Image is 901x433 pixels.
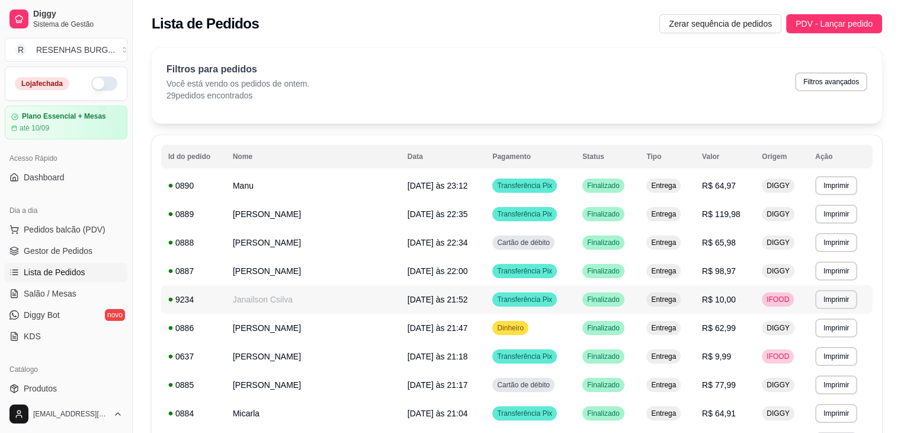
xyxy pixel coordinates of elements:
[585,209,622,219] span: Finalizado
[585,295,622,304] span: Finalizado
[33,409,108,419] span: [EMAIL_ADDRESS][DOMAIN_NAME]
[408,409,468,418] span: [DATE] às 21:04
[5,220,127,239] button: Pedidos balcão (PDV)
[91,77,117,91] button: Alterar Status
[168,208,219,220] div: 0889
[485,145,575,168] th: Pagamento
[796,17,873,30] span: PDV - Lançar pedido
[585,266,622,276] span: Finalizado
[764,266,792,276] span: DIGGY
[24,245,92,257] span: Gestor de Pedidos
[5,360,127,379] div: Catálogo
[585,409,622,418] span: Finalizado
[786,14,882,33] button: PDV - Lançar pedido
[808,145,873,168] th: Ação
[585,323,622,333] span: Finalizado
[649,238,678,247] span: Entrega
[168,265,219,277] div: 0887
[166,62,309,77] p: Filtros para pedidos
[5,284,127,303] a: Salão / Mesas
[495,409,554,418] span: Transferência Pix
[702,209,740,219] span: R$ 119,98
[24,224,105,235] span: Pedidos balcão (PDV)
[166,78,309,90] p: Você está vendo os pedidos de ontem.
[585,352,622,361] span: Finalizado
[22,112,106,121] article: Plano Essencial + Mesas
[226,285,400,314] td: Janailson Csilva
[669,17,772,30] span: Zerar sequência de pedidos
[764,209,792,219] span: DIGGY
[495,352,554,361] span: Transferência Pix
[226,145,400,168] th: Nome
[649,295,678,304] span: Entrega
[764,181,792,190] span: DIGGY
[408,323,468,333] span: [DATE] às 21:47
[755,145,808,168] th: Origem
[15,44,27,56] span: R
[702,266,736,276] span: R$ 98,97
[495,181,554,190] span: Transferência Pix
[5,241,127,260] a: Gestor de Pedidos
[5,5,127,33] a: DiggySistema de Gestão
[815,233,857,252] button: Imprimir
[24,288,76,300] span: Salão / Mesas
[702,238,736,247] span: R$ 65,98
[24,383,57,394] span: Produtos
[168,237,219,249] div: 0888
[5,379,127,398] a: Produtos
[5,400,127,428] button: [EMAIL_ADDRESS][DOMAIN_NAME]
[649,352,678,361] span: Entrega
[226,314,400,342] td: [PERSON_NAME]
[33,20,123,29] span: Sistema de Gestão
[408,352,468,361] span: [DATE] às 21:18
[702,181,736,190] span: R$ 64,97
[408,295,468,304] span: [DATE] às 21:52
[815,375,857,394] button: Imprimir
[764,352,791,361] span: IFOOD
[585,238,622,247] span: Finalizado
[226,342,400,371] td: [PERSON_NAME]
[649,409,678,418] span: Entrega
[15,77,69,90] div: Loja fechada
[659,14,781,33] button: Zerar sequência de pedidos
[5,305,127,324] a: Diggy Botnovo
[815,262,857,281] button: Imprimir
[168,407,219,419] div: 0884
[5,38,127,62] button: Select a team
[702,323,736,333] span: R$ 62,99
[168,322,219,334] div: 0886
[24,266,85,278] span: Lista de Pedidos
[585,380,622,390] span: Finalizado
[495,380,552,390] span: Cartão de débito
[702,352,731,361] span: R$ 9,99
[815,347,857,366] button: Imprimir
[764,238,792,247] span: DIGGY
[408,181,468,190] span: [DATE] às 23:12
[20,123,49,133] article: até 10/09
[168,351,219,362] div: 0637
[5,201,127,220] div: Dia a dia
[152,14,259,33] h2: Lista de Pedidos
[168,294,219,305] div: 9234
[408,266,468,276] span: [DATE] às 22:00
[495,266,554,276] span: Transferência Pix
[764,323,792,333] span: DIGGY
[702,380,736,390] span: R$ 77,99
[5,263,127,282] a: Lista de Pedidos
[226,171,400,200] td: Manu
[495,238,552,247] span: Cartão de débito
[33,9,123,20] span: Diggy
[495,323,526,333] span: Dinheiro
[5,106,127,139] a: Plano Essencial + Mesasaté 10/09
[226,228,400,257] td: [PERSON_NAME]
[815,176,857,195] button: Imprimir
[702,295,736,304] span: R$ 10,00
[408,209,468,219] span: [DATE] às 22:35
[815,404,857,423] button: Imprimir
[649,323,678,333] span: Entrega
[408,238,468,247] span: [DATE] às 22:34
[795,72,867,91] button: Filtros avançados
[5,149,127,168] div: Acesso Rápido
[24,171,65,183] span: Dashboard
[649,266,678,276] span: Entrega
